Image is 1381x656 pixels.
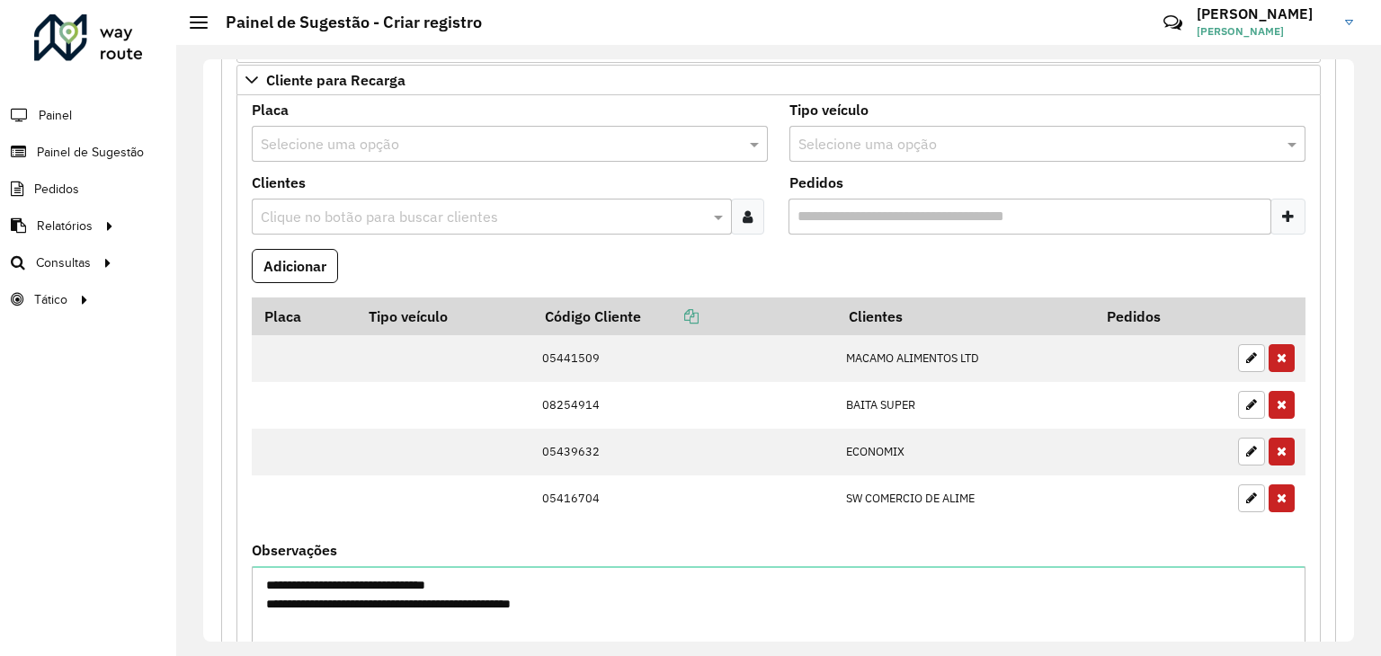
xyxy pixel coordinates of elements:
[34,180,79,199] span: Pedidos
[533,382,837,429] td: 08254914
[1197,23,1332,40] span: [PERSON_NAME]
[39,106,72,125] span: Painel
[36,253,91,272] span: Consultas
[641,307,699,325] a: Copiar
[252,297,356,335] th: Placa
[836,297,1095,335] th: Clientes
[1154,4,1192,42] a: Contato Rápido
[789,172,843,193] label: Pedidos
[533,429,837,475] td: 05439632
[252,249,338,283] button: Adicionar
[252,539,337,561] label: Observações
[533,475,837,522] td: 05416704
[836,429,1095,475] td: ECONOMIX
[208,13,482,32] h2: Painel de Sugestão - Criar registro
[37,143,144,162] span: Painel de Sugestão
[533,297,837,335] th: Código Cliente
[836,475,1095,522] td: SW COMERCIO DE ALIME
[236,65,1321,95] a: Cliente para Recarga
[1095,297,1229,335] th: Pedidos
[266,73,405,87] span: Cliente para Recarga
[356,297,532,335] th: Tipo veículo
[836,335,1095,382] td: MACAMO ALIMENTOS LTD
[836,382,1095,429] td: BAITA SUPER
[37,217,93,235] span: Relatórios
[789,99,869,120] label: Tipo veículo
[252,172,306,193] label: Clientes
[252,99,289,120] label: Placa
[34,290,67,309] span: Tático
[533,335,837,382] td: 05441509
[1197,5,1332,22] h3: [PERSON_NAME]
